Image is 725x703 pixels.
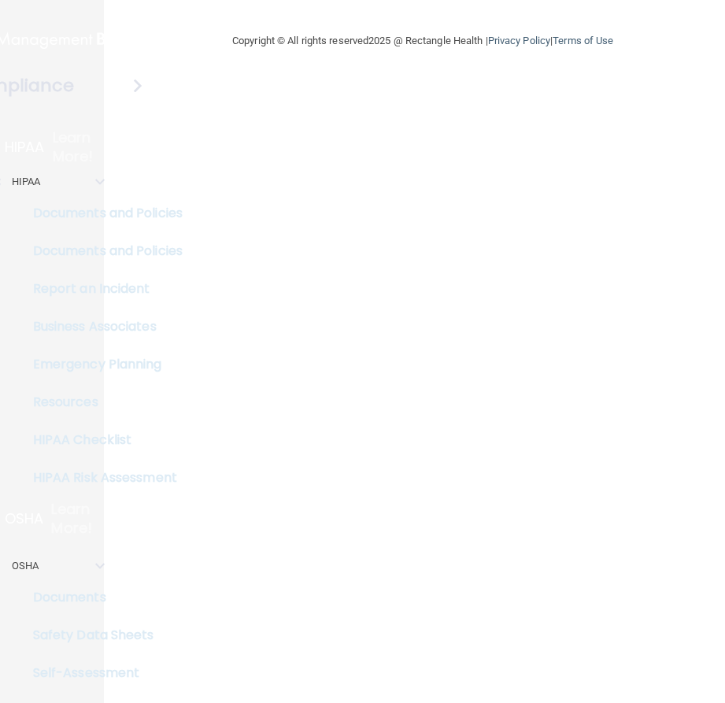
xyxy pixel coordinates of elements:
[135,16,710,66] div: Copyright © All rights reserved 2025 @ Rectangle Health | |
[553,35,613,46] a: Terms of Use
[5,138,45,157] p: HIPAA
[12,557,39,575] p: OSHA
[51,500,105,538] p: Learn More!
[5,509,44,528] p: OSHA
[488,35,550,46] a: Privacy Policy
[12,172,41,191] p: HIPAA
[53,128,105,166] p: Learn More!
